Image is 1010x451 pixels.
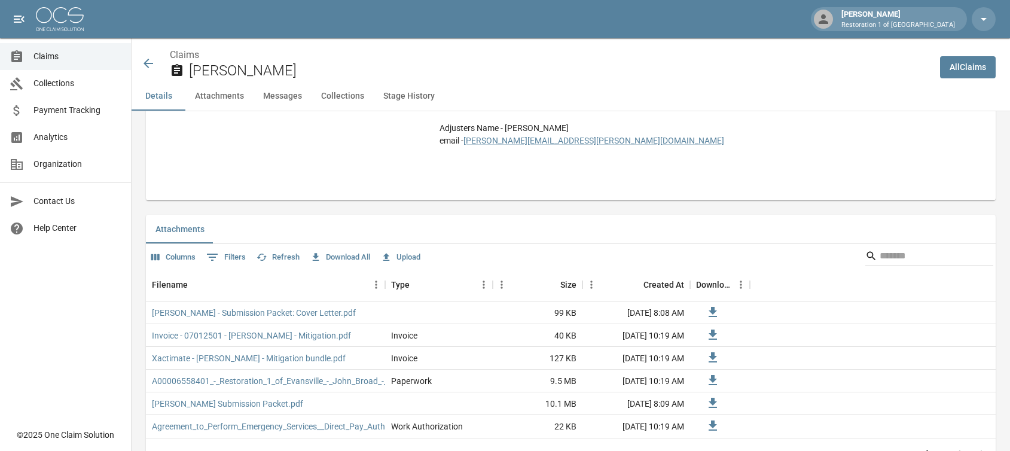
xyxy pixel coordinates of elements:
div: [DATE] 8:09 AM [582,392,690,415]
button: Show filters [203,248,249,267]
div: Customer received check from insurance company for $14,821.57 that has been put towards the main ... [440,84,976,147]
button: Download All [307,248,373,267]
div: Download [690,268,750,301]
a: Agreement_to_Perform_Emergency_Services__Direct_Pay_Authorization___Assignment_of_Benefits_-_25M-... [152,420,612,432]
a: [PERSON_NAME][EMAIL_ADDRESS][PERSON_NAME][DOMAIN_NAME] [463,136,724,145]
div: Work Authorization [391,420,463,432]
button: Menu [493,276,511,294]
div: Filename [146,268,385,301]
button: Menu [475,276,493,294]
p: Restoration 1 of [GEOGRAPHIC_DATA] [841,20,955,31]
button: Attachments [185,82,254,111]
div: Invoice [391,352,417,364]
div: 99 KB [493,301,582,324]
div: Paperwork [391,375,432,387]
div: 10.1 MB [493,392,582,415]
button: Select columns [148,248,199,267]
nav: breadcrumb [170,48,930,62]
img: ocs-logo-white-transparent.png [36,7,84,31]
button: Menu [367,276,385,294]
a: [PERSON_NAME] Submission Packet.pdf [152,398,303,410]
span: Claims [33,50,121,63]
div: Filename [152,268,188,301]
span: Help Center [33,222,121,234]
span: Collections [33,77,121,90]
h2: [PERSON_NAME] [189,62,930,80]
div: Created At [582,268,690,301]
div: Type [391,268,410,301]
button: Attachments [146,215,214,243]
button: Menu [732,276,750,294]
div: [DATE] 10:19 AM [582,415,690,438]
div: 127 KB [493,347,582,370]
button: Refresh [254,248,303,267]
div: Size [493,268,582,301]
div: [DATE] 8:08 AM [582,301,690,324]
div: Created At [643,268,684,301]
div: [DATE] 10:19 AM [582,324,690,347]
a: A00006558401_-_Restoration_1_of_Evansville_-_John_Broad_-_Mitigation_Bundle.pdf [152,375,469,387]
div: 22 KB [493,415,582,438]
div: [PERSON_NAME] [837,8,960,30]
button: Menu [582,276,600,294]
a: Xactimate - [PERSON_NAME] - Mitigation bundle.pdf [152,352,346,364]
a: Invoice - 07012501 - [PERSON_NAME] - Mitigation.pdf [152,330,351,342]
a: AllClaims [940,56,996,78]
div: Invoice [391,330,417,342]
div: 9.5 MB [493,370,582,392]
a: Claims [170,49,199,60]
span: Organization [33,158,121,170]
div: [DATE] 10:19 AM [582,370,690,392]
a: [PERSON_NAME] - Submission Packet: Cover Letter.pdf [152,307,356,319]
button: Collections [312,82,374,111]
button: open drawer [7,7,31,31]
div: [DATE] 10:19 AM [582,347,690,370]
div: related-list tabs [146,215,996,243]
button: Stage History [374,82,444,111]
div: Download [696,268,732,301]
div: Size [560,268,576,301]
span: Analytics [33,131,121,144]
button: Details [132,82,185,111]
span: Contact Us [33,195,121,208]
button: Upload [378,248,423,267]
div: 40 KB [493,324,582,347]
span: Payment Tracking [33,104,121,117]
div: Search [865,246,993,268]
div: anchor tabs [132,82,1010,111]
div: Type [385,268,493,301]
div: © 2025 One Claim Solution [17,429,114,441]
button: Messages [254,82,312,111]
